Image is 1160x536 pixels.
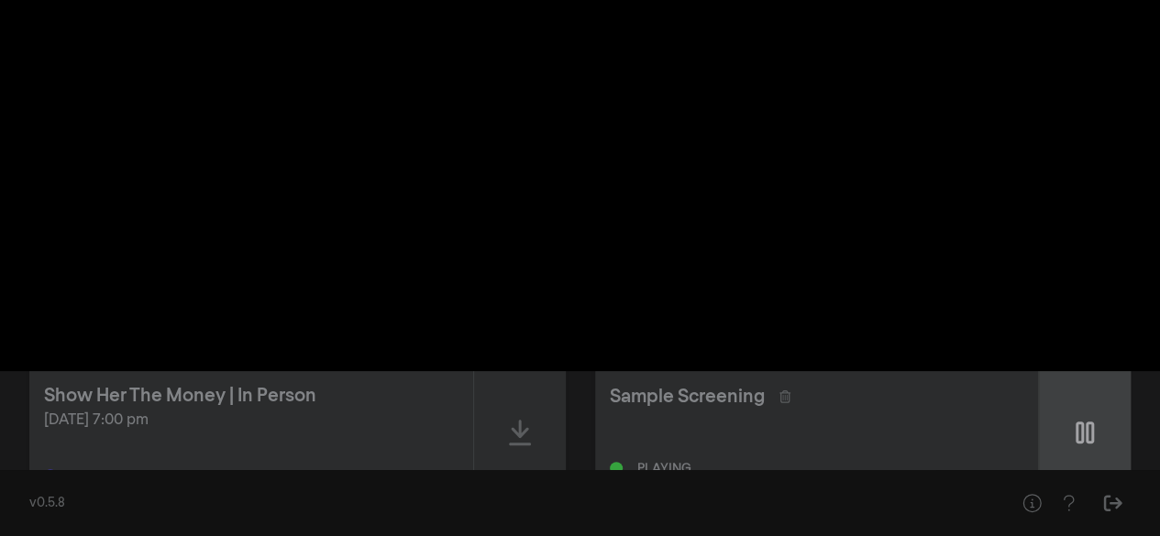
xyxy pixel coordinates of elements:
div: [DATE] 7:00 pm [44,410,458,432]
button: Help [1050,485,1087,521]
button: Sign Out [1094,485,1131,521]
div: Show Her The Money | In Person [44,382,316,410]
div: Playing [637,463,691,476]
div: v0.5.8 [29,494,977,513]
button: Help [1013,485,1050,521]
div: Sample Screening [610,383,765,410]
